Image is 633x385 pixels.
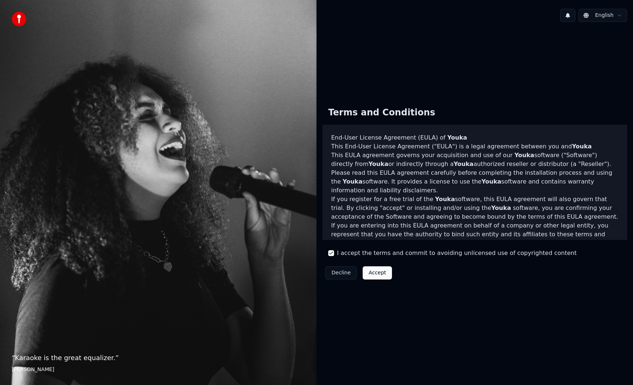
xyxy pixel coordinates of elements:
span: Youka [435,196,455,203]
img: youka [12,12,26,26]
div: Terms and Conditions [322,101,441,125]
button: Decline [325,266,357,280]
span: Youka [447,134,467,141]
label: I accept the terms and commit to avoiding unlicensed use of copyrighted content [337,249,577,258]
span: Youka [514,152,534,159]
button: Accept [363,266,392,280]
p: This End-User License Agreement ("EULA") is a legal agreement between you and [331,142,618,151]
span: Youka [369,160,388,167]
p: “ Karaoke is the great equalizer. ” [12,353,305,363]
span: Youka [491,204,511,211]
h3: End-User License Agreement (EULA) of [331,133,618,142]
span: Youka [454,160,473,167]
footer: [PERSON_NAME] [12,366,305,373]
p: If you are entering into this EULA agreement on behalf of a company or other legal entity, you re... [331,221,618,265]
p: This EULA agreement governs your acquisition and use of our software ("Software") directly from o... [331,151,618,169]
span: Youka [481,178,501,185]
p: Please read this EULA agreement carefully before completing the installation process and using th... [331,169,618,195]
span: Youka [572,143,592,150]
p: If you register for a free trial of the software, this EULA agreement will also govern that trial... [331,195,618,221]
span: Youka [343,178,362,185]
